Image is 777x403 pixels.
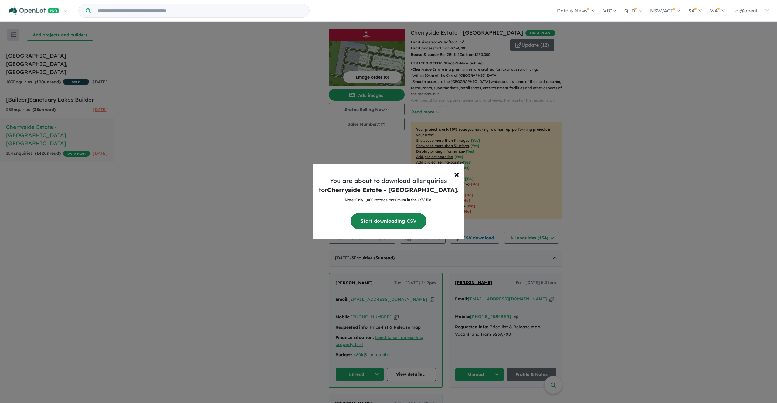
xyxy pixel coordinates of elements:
span: × [454,168,459,180]
p: Note: Only 1,000 records maximum in the CSV file. [318,197,459,203]
img: Openlot PRO Logo White [9,7,59,15]
button: Start downloading CSV [351,213,426,229]
strong: Cherryside Estate - [GEOGRAPHIC_DATA] [327,186,457,194]
h5: You are about to download all enquiries for . [318,176,459,195]
input: Try estate name, suburb, builder or developer [92,4,308,17]
span: qi@openl... [735,8,761,14]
